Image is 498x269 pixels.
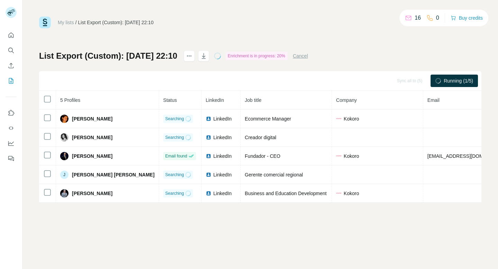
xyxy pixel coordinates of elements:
img: LinkedIn logo [206,135,211,140]
img: Avatar [60,189,68,198]
button: Buy credits [451,13,483,23]
span: Kokoro [344,115,359,122]
span: Kokoro [344,153,359,160]
span: Creador digital [245,135,276,140]
span: [PERSON_NAME] [72,190,112,197]
img: LinkedIn logo [206,116,211,122]
li: / [75,19,77,26]
span: [PERSON_NAME] [PERSON_NAME] [72,171,155,178]
img: LinkedIn logo [206,172,211,177]
a: My lists [58,20,74,25]
button: My lists [6,75,17,87]
span: Searching [165,134,184,141]
img: Avatar [60,152,68,160]
span: Kokoro [344,190,359,197]
span: LinkedIn [206,97,224,103]
button: Feedback [6,152,17,165]
span: [PERSON_NAME] [72,115,112,122]
div: List Export (Custom): [DATE] 22:10 [78,19,154,26]
span: Email found [165,153,187,159]
span: Fundador - CEO [245,153,280,159]
button: actions [184,50,195,61]
img: LinkedIn logo [206,153,211,159]
span: LinkedIn [213,134,232,141]
span: LinkedIn [213,153,232,160]
button: Cancel [293,52,308,59]
button: Enrich CSV [6,59,17,72]
span: Company [336,97,357,103]
span: Searching [165,190,184,196]
p: 0 [436,14,439,22]
span: Status [163,97,177,103]
img: company-logo [336,118,342,119]
span: Ecommerce Manager [245,116,291,122]
span: Searching [165,172,184,178]
span: LinkedIn [213,190,232,197]
button: Search [6,44,17,57]
img: Avatar [60,133,68,142]
span: Gerente comercial regional [245,172,303,177]
span: [PERSON_NAME] [72,134,112,141]
span: Job title [245,97,261,103]
span: Email [427,97,440,103]
button: Dashboard [6,137,17,150]
img: Avatar [60,115,68,123]
span: [PERSON_NAME] [72,153,112,160]
img: Surfe Logo [39,17,51,28]
div: J [60,171,68,179]
span: LinkedIn [213,171,232,178]
p: 16 [415,14,421,22]
button: Use Surfe on LinkedIn [6,107,17,119]
button: Use Surfe API [6,122,17,134]
img: company-logo [336,193,342,193]
span: Searching [165,116,184,122]
span: 5 Profiles [60,97,80,103]
span: Running (1/5) [444,77,473,84]
div: Enrichment is in progress: 20% [226,52,287,60]
span: Business and Education Development [245,191,327,196]
img: LinkedIn logo [206,191,211,196]
span: LinkedIn [213,115,232,122]
button: Quick start [6,29,17,41]
h1: List Export (Custom): [DATE] 22:10 [39,50,177,61]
